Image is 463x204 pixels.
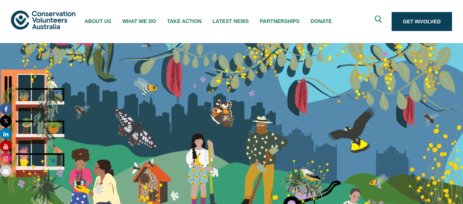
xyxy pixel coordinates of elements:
span: Partnerships [260,18,300,24]
span: Donate [310,18,332,24]
img: logo.svg [11,11,75,29]
button: Expand search box Close search box [370,13,388,30]
span: Latest News [213,18,249,24]
span: About Us [85,18,111,24]
span: Expand search box [374,16,384,28]
a: Get Involved [392,12,452,31]
span: Take Action [167,18,201,24]
span: What We Do [122,18,156,24]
